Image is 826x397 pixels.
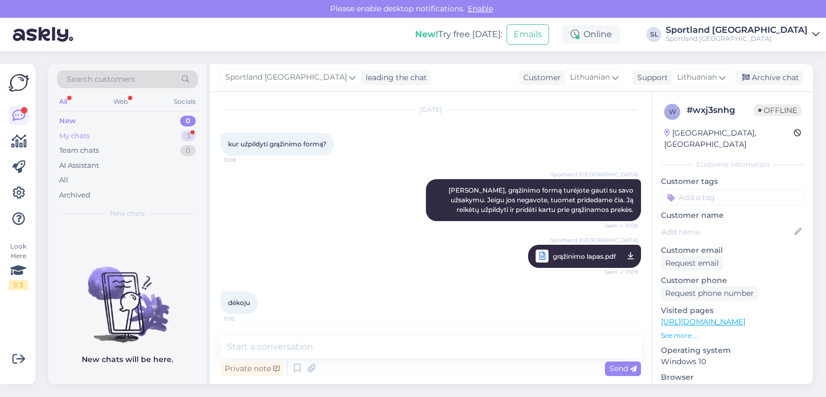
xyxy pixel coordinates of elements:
span: Enable [465,4,496,13]
span: grąžinimo lapas.pdf [553,250,616,263]
span: Lithuanian [677,72,717,83]
p: Customer tags [661,176,804,187]
img: Askly Logo [9,73,29,93]
input: Add name [661,226,792,238]
img: No chats [48,247,206,344]
span: Sportland [GEOGRAPHIC_DATA] [551,236,638,244]
span: Seen ✓ 11:09 [597,265,638,279]
div: Customer information [661,160,804,169]
div: leading the chat [361,72,427,83]
a: Sportland [GEOGRAPHIC_DATA]Sportland [GEOGRAPHIC_DATA] [666,26,820,43]
p: Operating system [661,345,804,356]
a: [URL][DOMAIN_NAME] [661,317,745,327]
div: My chats [59,131,90,141]
p: New chats will be here. [82,354,173,365]
p: Visited pages [661,305,804,316]
p: Customer name [661,210,804,221]
div: Team chats [59,145,99,156]
p: Customer phone [661,275,804,286]
span: Offline [754,104,801,116]
input: Add a tag [661,189,804,205]
div: Request email [661,256,723,271]
span: Lithuanian [570,72,610,83]
div: Private note [220,361,284,376]
span: [PERSON_NAME], grąžinimo formą turėjote gauti su savo užsakymu. Jeigu jos negavote, tuomet prided... [448,186,635,214]
div: All [59,175,68,186]
div: Customer [519,72,561,83]
div: 1 / 3 [9,280,28,290]
p: Firefox 143.0 [661,383,804,394]
b: New! [415,29,438,39]
div: # wxj3snhg [687,104,754,117]
div: Look Here [9,242,28,290]
div: All [57,95,69,109]
div: Archived [59,190,90,201]
span: 11:08 [224,156,264,164]
div: New [59,116,76,126]
span: 11:10 [224,315,264,323]
div: Support [633,72,668,83]
div: SL [646,27,661,42]
div: Sportland [GEOGRAPHIC_DATA] [666,34,808,43]
div: Try free [DATE]: [415,28,502,41]
span: New chats [110,209,145,218]
div: Online [562,25,621,44]
span: Send [609,364,637,373]
span: w [669,108,676,116]
div: Socials [172,95,198,109]
div: [GEOGRAPHIC_DATA], [GEOGRAPHIC_DATA] [664,127,794,150]
div: 0 [180,116,196,126]
button: Emails [507,24,549,45]
span: kur užpildyti grąžinimo formą? [228,140,326,148]
div: Sportland [GEOGRAPHIC_DATA] [666,26,808,34]
p: Windows 10 [661,356,804,367]
p: Customer email [661,245,804,256]
span: dėkoju [228,299,250,307]
p: Browser [661,372,804,383]
span: Sportland [GEOGRAPHIC_DATA] [225,72,347,83]
span: Search customers [67,74,135,85]
div: 0 [180,145,196,156]
span: Seen ✓ 11:08 [597,222,638,230]
span: Sportland [GEOGRAPHIC_DATA] [551,171,638,179]
div: Archive chat [736,70,803,85]
div: Request phone number [661,286,758,301]
div: 3 [181,131,196,141]
div: AI Assistant [59,160,99,171]
div: Web [111,95,130,109]
div: [DATE] [220,105,641,115]
a: Sportland [GEOGRAPHIC_DATA]grąžinimo lapas.pdfSeen ✓ 11:09 [528,245,641,268]
p: See more ... [661,331,804,341]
